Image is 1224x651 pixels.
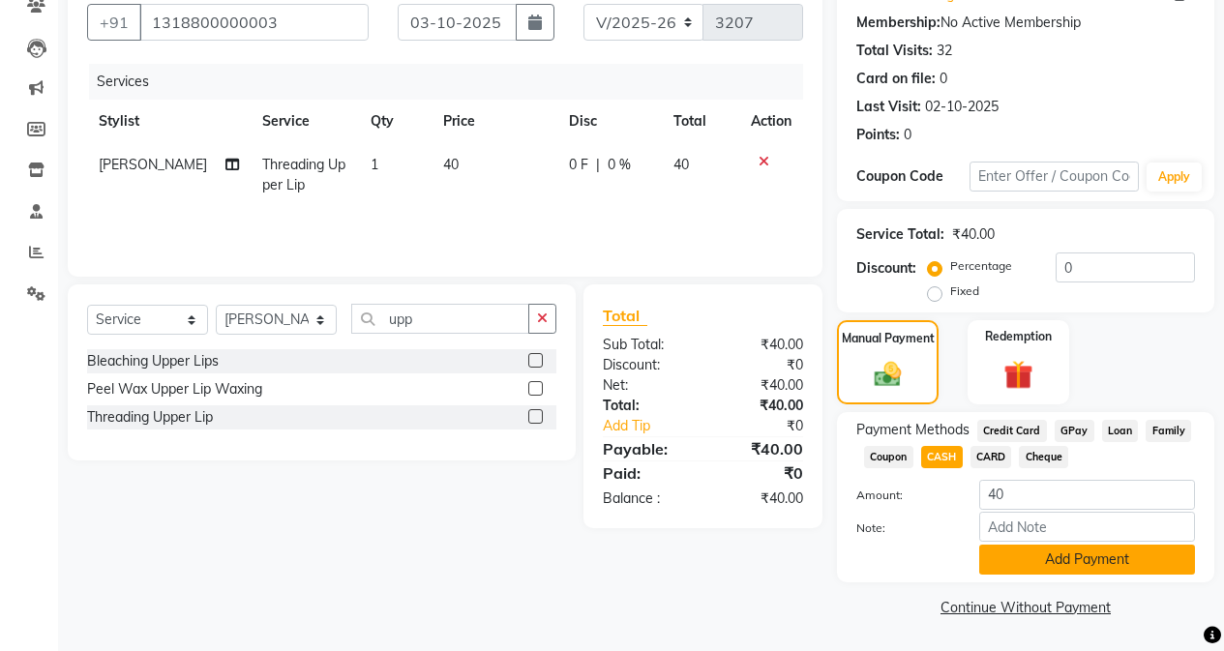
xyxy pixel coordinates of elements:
[995,357,1042,393] img: _gift.svg
[940,69,947,89] div: 0
[557,100,662,143] th: Disc
[950,282,979,300] label: Fixed
[952,224,995,245] div: ₹40.00
[979,512,1195,542] input: Add Note
[970,162,1139,192] input: Enter Offer / Coupon Code
[139,4,369,41] input: Search by Name/Mobile/Email/Code
[702,375,818,396] div: ₹40.00
[856,69,936,89] div: Card on file:
[351,304,529,334] input: Search or Scan
[856,41,933,61] div: Total Visits:
[842,330,935,347] label: Manual Payment
[359,100,432,143] th: Qty
[866,359,911,390] img: _cash.svg
[722,416,818,436] div: ₹0
[262,156,345,193] span: Threading Upper Lip
[856,125,900,145] div: Points:
[979,480,1195,510] input: Amount
[856,224,944,245] div: Service Total:
[588,335,703,355] div: Sub Total:
[432,100,557,143] th: Price
[702,396,818,416] div: ₹40.00
[856,13,940,33] div: Membership:
[864,446,913,468] span: Coupon
[856,97,921,117] div: Last Visit:
[856,420,970,440] span: Payment Methods
[588,416,722,436] a: Add Tip
[1147,163,1202,192] button: Apply
[925,97,999,117] div: 02-10-2025
[588,437,703,460] div: Payable:
[443,156,459,173] span: 40
[662,100,739,143] th: Total
[1146,420,1191,442] span: Family
[937,41,952,61] div: 32
[87,351,219,371] div: Bleaching Upper Lips
[588,396,703,416] div: Total:
[702,355,818,375] div: ₹0
[856,258,916,279] div: Discount:
[251,100,359,143] th: Service
[856,166,970,187] div: Coupon Code
[702,488,818,509] div: ₹40.00
[985,328,1052,345] label: Redemption
[87,4,141,41] button: +91
[588,355,703,375] div: Discount:
[371,156,378,173] span: 1
[87,100,251,143] th: Stylist
[842,519,965,537] label: Note:
[1019,446,1068,468] span: Cheque
[596,155,600,175] span: |
[588,461,703,485] div: Paid:
[842,487,965,504] label: Amount:
[588,375,703,396] div: Net:
[977,420,1047,442] span: Credit Card
[921,446,963,468] span: CASH
[87,379,262,399] div: Peel Wax Upper Lip Waxing
[1055,420,1094,442] span: GPay
[588,488,703,509] div: Balance :
[673,156,689,173] span: 40
[608,155,631,175] span: 0 %
[702,461,818,485] div: ₹0
[856,13,1195,33] div: No Active Membership
[569,155,588,175] span: 0 F
[702,335,818,355] div: ₹40.00
[89,64,818,100] div: Services
[603,306,647,326] span: Total
[950,257,1012,275] label: Percentage
[970,446,1012,468] span: CARD
[1102,420,1139,442] span: Loan
[979,545,1195,575] button: Add Payment
[739,100,803,143] th: Action
[841,598,1210,618] a: Continue Without Payment
[87,407,213,428] div: Threading Upper Lip
[99,156,207,173] span: [PERSON_NAME]
[904,125,911,145] div: 0
[702,437,818,460] div: ₹40.00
